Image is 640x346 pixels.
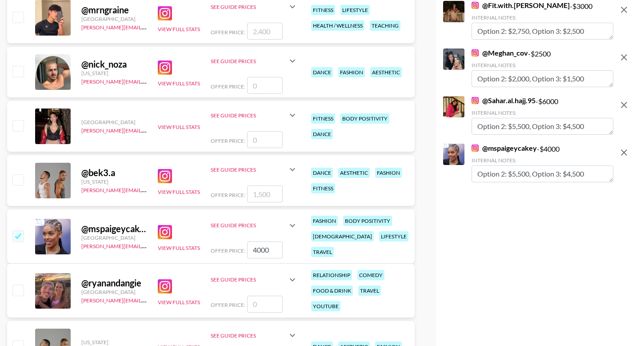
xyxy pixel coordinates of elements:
[211,4,287,10] div: See Guide Prices
[379,231,408,241] div: lifestyle
[211,50,298,72] div: See Guide Prices
[472,145,479,152] img: Instagram
[158,169,172,183] img: Instagram
[81,167,147,178] div: @ bek3.a
[158,279,172,294] img: Instagram
[338,168,370,178] div: aesthetic
[472,165,613,182] textarea: Option 2: $5,500, Option 3: $4,500
[472,1,570,10] a: @Fit.with.[PERSON_NAME]
[158,60,172,75] img: Instagram
[311,129,333,139] div: dance
[340,113,389,124] div: body positivity
[158,245,200,251] button: View Full Stats
[375,168,402,178] div: fashion
[211,29,245,36] span: Offer Price:
[370,20,400,31] div: teaching
[81,16,147,22] div: [GEOGRAPHIC_DATA]
[311,20,364,31] div: health / wellness
[81,234,147,241] div: [GEOGRAPHIC_DATA]
[311,67,333,77] div: dance
[211,269,298,290] div: See Guide Prices
[311,231,374,241] div: [DEMOGRAPHIC_DATA]
[472,109,613,116] div: Internal Notes:
[247,131,283,148] input: 0
[158,6,172,20] img: Instagram
[158,299,200,306] button: View Full Stats
[81,76,213,85] a: [PERSON_NAME][EMAIL_ADDRESS][DOMAIN_NAME]
[247,241,283,258] input: 1,225
[158,225,172,239] img: Instagram
[472,70,613,87] textarea: Option 2: $2,000, Option 3: $1,500
[81,4,147,16] div: @ mrngraine
[615,1,633,19] button: remove
[81,241,213,249] a: [PERSON_NAME][EMAIL_ADDRESS][DOMAIN_NAME]
[81,125,213,134] a: [PERSON_NAME][EMAIL_ADDRESS][DOMAIN_NAME]
[472,118,613,135] textarea: Option 2: $5,500, Option 3: $4,500
[211,222,287,229] div: See Guide Prices
[81,185,213,193] a: [PERSON_NAME][EMAIL_ADDRESS][DOMAIN_NAME]
[211,83,245,90] span: Offer Price:
[211,166,287,173] div: See Guide Prices
[311,270,352,280] div: relationship
[158,189,200,195] button: View Full Stats
[311,183,335,193] div: fitness
[472,62,613,68] div: Internal Notes:
[311,5,335,15] div: fitness
[211,332,287,339] div: See Guide Prices
[311,113,335,124] div: fitness
[211,137,245,144] span: Offer Price:
[81,278,147,289] div: @ ryanandangie
[472,2,479,9] img: Instagram
[472,49,479,56] img: Instagram
[81,295,213,304] a: [PERSON_NAME][EMAIL_ADDRESS][DOMAIN_NAME]
[472,157,613,164] div: Internal Notes:
[211,159,298,180] div: See Guide Prices
[211,302,245,308] span: Offer Price:
[338,67,365,77] div: fashion
[472,23,613,40] textarea: Option 2: $2,750, Option 3: $2,500
[472,144,537,153] a: @mspaigeycakey
[81,59,147,70] div: @ nick_noza
[358,286,381,296] div: travel
[472,144,613,182] div: - $ 4000
[311,286,353,296] div: food & drink
[472,97,479,104] img: Instagram
[615,96,633,114] button: remove
[472,48,613,87] div: - $ 2500
[211,105,298,126] div: See Guide Prices
[211,215,298,236] div: See Guide Prices
[311,216,338,226] div: fashion
[211,247,245,254] span: Offer Price:
[211,112,287,119] div: See Guide Prices
[615,48,633,66] button: remove
[247,77,283,94] input: 0
[311,168,333,178] div: dance
[247,296,283,313] input: 0
[158,124,200,130] button: View Full Stats
[81,178,147,185] div: [US_STATE]
[472,1,613,40] div: - $ 3000
[247,185,283,202] input: 1,500
[211,276,287,283] div: See Guide Prices
[81,119,147,125] div: [GEOGRAPHIC_DATA]
[81,22,213,31] a: [PERSON_NAME][EMAIL_ADDRESS][DOMAIN_NAME]
[370,67,402,77] div: aesthetic
[81,339,147,346] div: [US_STATE]
[158,80,200,87] button: View Full Stats
[615,144,633,161] button: remove
[311,301,340,311] div: youtube
[357,270,384,280] div: comedy
[472,48,528,57] a: @Meghan_cov
[211,58,287,64] div: See Guide Prices
[311,247,334,257] div: travel
[340,5,370,15] div: lifestyle
[81,289,147,295] div: [GEOGRAPHIC_DATA]
[472,14,613,21] div: Internal Notes:
[247,23,283,40] input: 2,400
[158,26,200,32] button: View Full Stats
[211,325,298,346] div: See Guide Prices
[211,192,245,198] span: Offer Price:
[472,96,613,135] div: - $ 6000
[343,216,392,226] div: body positivity
[472,96,536,105] a: @Sahar.al.hajj.95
